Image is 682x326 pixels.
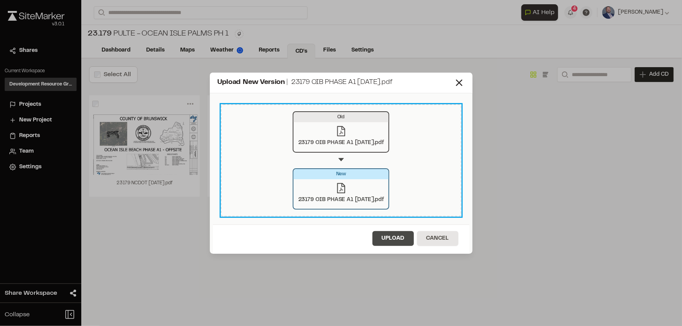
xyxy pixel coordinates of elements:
div: Upload New Version [218,77,454,88]
button: Cancel [417,231,458,246]
span: 23179 OIB PHASE A1 [DATE].pdf [291,79,392,86]
div: Old23179 OIB PHASE A1 [DATE].pdfNew23179 OIB PHASE A1 [DATE].pdf [221,104,462,217]
button: Upload [372,231,414,246]
div: 23179 OIB PHASE A1 [DATE].pdf [298,196,384,204]
div: New [294,169,388,179]
div: 23179 OIB PHASE A1 [DATE].pdf [298,139,384,147]
span: | [286,79,288,86]
div: Old [294,112,388,122]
